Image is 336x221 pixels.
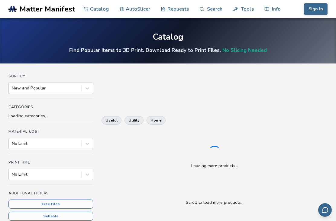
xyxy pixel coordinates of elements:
input: New and Popular [12,86,13,91]
h4: Additional Filters [8,191,93,195]
h4: Material Cost [8,129,93,134]
button: Send feedback via email [318,203,332,217]
button: Sign In [304,3,328,15]
button: utility [124,116,144,125]
input: No Limit [12,172,13,177]
div: Catalog [153,32,183,42]
p: Scroll to load more products... [108,199,321,206]
button: home [147,116,166,125]
h4: Print Time [8,160,93,164]
button: Free Files [8,200,93,209]
p: Loading more products... [191,163,238,169]
h4: Sort By [8,74,93,78]
h4: Find Popular Items to 3D Print. Download Ready to Print Files. [69,47,267,54]
input: No Limit [12,141,13,146]
button: useful [102,116,121,125]
h4: Categories [8,105,93,109]
button: Sellable [8,212,93,221]
div: Loading categories... [8,114,93,119]
span: Matter Manifest [20,5,75,13]
a: No Slicing Needed [222,47,267,54]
